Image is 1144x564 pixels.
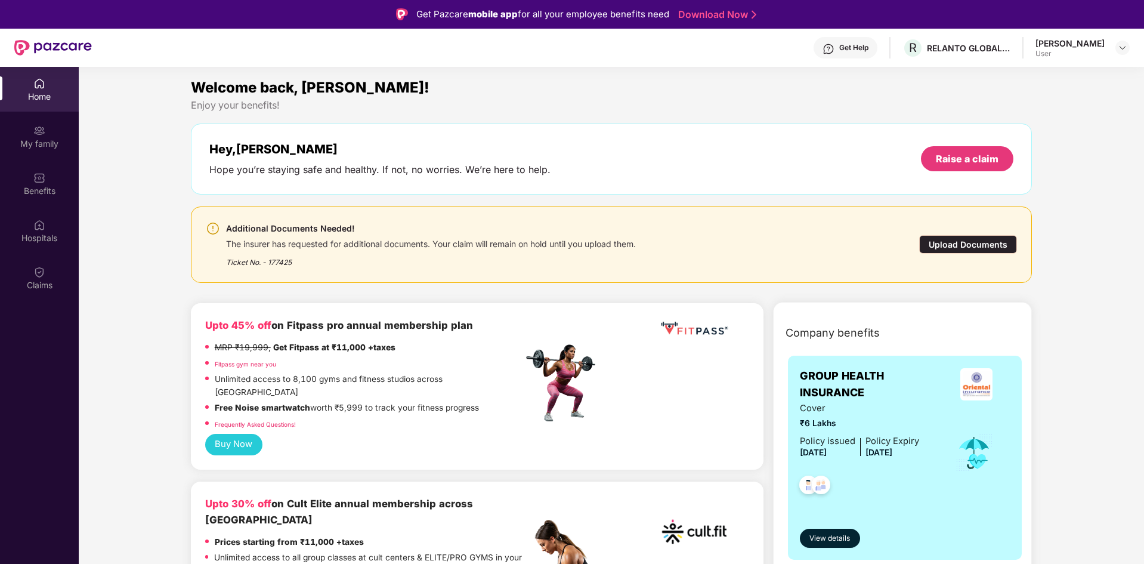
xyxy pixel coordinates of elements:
div: Enjoy your benefits! [191,99,1032,112]
a: Download Now [678,8,753,21]
div: Hope you’re staying safe and healthy. If not, no worries. We’re here to help. [209,164,551,176]
span: View details [809,533,850,544]
img: Stroke [752,8,756,21]
img: New Pazcare Logo [14,40,92,56]
img: svg+xml;base64,PHN2ZyBpZD0iSG9tZSIgeG1sbnM9Imh0dHA6Ly93d3cudzMub3JnLzIwMDAvc3ZnIiB3aWR0aD0iMjAiIG... [33,78,45,90]
img: svg+xml;base64,PHN2ZyB4bWxucz0iaHR0cDovL3d3dy53My5vcmcvMjAwMC9zdmciIHdpZHRoPSI0OC45NDMiIGhlaWdodD... [794,472,823,501]
strong: Get Fitpass at ₹11,000 +taxes [273,343,395,352]
span: GROUP HEALTH INSURANCE [800,368,942,402]
img: svg+xml;base64,PHN2ZyBpZD0iV2FybmluZ18tXzI0eDI0IiBkYXRhLW5hbWU9Ildhcm5pbmcgLSAyNHgyNCIgeG1sbnM9Im... [206,221,220,236]
img: svg+xml;base64,PHN2ZyBpZD0iQmVuZWZpdHMiIHhtbG5zPSJodHRwOi8vd3d3LnczLm9yZy8yMDAwL3N2ZyIgd2lkdGg9Ij... [33,172,45,184]
div: The insurer has requested for additional documents. Your claim will remain on hold until you uplo... [226,236,636,249]
span: R [909,41,917,55]
strong: Prices starting from ₹11,000 +taxes [215,537,364,547]
img: fpp.png [522,341,606,425]
div: Get Help [839,43,868,53]
img: svg+xml;base64,PHN2ZyB3aWR0aD0iMjAiIGhlaWdodD0iMjAiIHZpZXdCb3g9IjAgMCAyMCAyMCIgZmlsbD0ibm9uZSIgeG... [33,125,45,137]
img: insurerLogo [960,368,993,400]
a: Fitpass gym near you [215,360,276,368]
p: Unlimited access to 8,100 gyms and fitness studios across [GEOGRAPHIC_DATA] [215,373,522,399]
p: worth ₹5,999 to track your fitness progress [215,402,479,415]
div: Additional Documents Needed! [226,221,636,236]
img: Logo [396,8,408,20]
div: Ticket No. - 177425 [226,249,636,268]
a: Frequently Asked Questions! [215,421,296,428]
img: svg+xml;base64,PHN2ZyB4bWxucz0iaHR0cDovL3d3dy53My5vcmcvMjAwMC9zdmciIHdpZHRoPSI0OC45NDMiIGhlaWdodD... [806,472,836,501]
div: Hey, [PERSON_NAME] [209,142,551,156]
div: Policy Expiry [865,434,919,448]
b: on Cult Elite annual membership across [GEOGRAPHIC_DATA] [205,498,473,525]
div: [PERSON_NAME] [1035,38,1105,49]
span: Cover [800,402,919,415]
span: Company benefits [786,325,880,341]
img: svg+xml;base64,PHN2ZyBpZD0iRHJvcGRvd24tMzJ4MzIiIHhtbG5zPSJodHRwOi8vd3d3LnczLm9yZy8yMDAwL3N2ZyIgd2... [1118,43,1127,53]
img: svg+xml;base64,PHN2ZyBpZD0iQ2xhaW0iIHhtbG5zPSJodHRwOi8vd3d3LnczLm9yZy8yMDAwL3N2ZyIgd2lkdGg9IjIwIi... [33,266,45,278]
span: ₹6 Lakhs [800,417,919,430]
button: Buy Now [205,434,262,456]
img: icon [955,433,994,473]
span: [DATE] [865,448,892,457]
div: Raise a claim [936,152,998,165]
span: [DATE] [800,448,827,457]
div: User [1035,49,1105,58]
b: on Fitpass pro annual membership plan [205,319,473,331]
span: Welcome back, [PERSON_NAME]! [191,79,429,96]
div: Get Pazcare for all your employee benefits need [416,7,669,21]
div: RELANTO GLOBAL PRIVATE LIMITED [927,42,1010,54]
img: svg+xml;base64,PHN2ZyBpZD0iSGVscC0zMngzMiIgeG1sbnM9Imh0dHA6Ly93d3cudzMub3JnLzIwMDAvc3ZnIiB3aWR0aD... [823,43,834,55]
b: Upto 30% off [205,498,271,510]
del: MRP ₹19,999, [215,343,271,352]
b: Upto 45% off [205,319,271,331]
div: Policy issued [800,434,855,448]
img: svg+xml;base64,PHN2ZyBpZD0iSG9zcGl0YWxzIiB4bWxucz0iaHR0cDovL3d3dy53My5vcmcvMjAwMC9zdmciIHdpZHRoPS... [33,219,45,231]
strong: Free Noise smartwatch [215,403,310,412]
button: View details [800,529,860,548]
img: fppp.png [658,318,730,340]
strong: mobile app [468,8,518,20]
div: Upload Documents [919,235,1017,254]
